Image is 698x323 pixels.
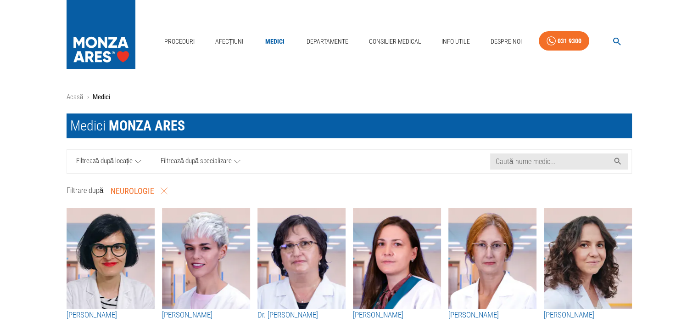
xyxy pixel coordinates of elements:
[76,156,133,167] span: Filtrează după locație
[93,92,110,102] p: Medici
[162,208,250,309] img: Dr. Andreea Șerban
[558,35,581,47] div: 031 9300
[67,93,84,101] a: Acasă
[67,92,632,102] nav: breadcrumb
[109,118,185,134] span: MONZA ARES
[67,185,104,196] p: Filtrare după
[544,309,632,321] h3: [PERSON_NAME]
[539,31,589,51] a: 031 9300
[107,181,171,201] button: Neurologie
[70,117,185,135] div: Medici
[161,32,198,51] a: Proceduri
[303,32,352,51] a: Departamente
[67,309,155,321] h3: [PERSON_NAME]
[67,150,151,173] a: Filtrează după locație
[260,32,290,51] a: Medici
[212,32,247,51] a: Afecțiuni
[257,309,346,321] h3: Dr. [PERSON_NAME]
[353,309,441,321] h3: [PERSON_NAME]
[365,32,424,51] a: Consilier Medical
[67,208,155,309] img: Dr. Bianca Popovici
[353,208,441,309] img: Dr. Magdalena Molnar
[487,32,525,51] a: Despre Noi
[438,32,474,51] a: Info Utile
[257,208,346,309] img: Dr. Romana Homorodean
[448,208,536,309] img: Dr. Oana Stan
[448,309,536,321] h3: [PERSON_NAME]
[87,92,89,102] li: ›
[162,309,250,321] h3: [PERSON_NAME]
[161,156,232,167] span: Filtrează după specializare
[151,150,250,173] a: Filtrează după specializare
[544,208,632,309] img: Dr. Ioana Simina Barac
